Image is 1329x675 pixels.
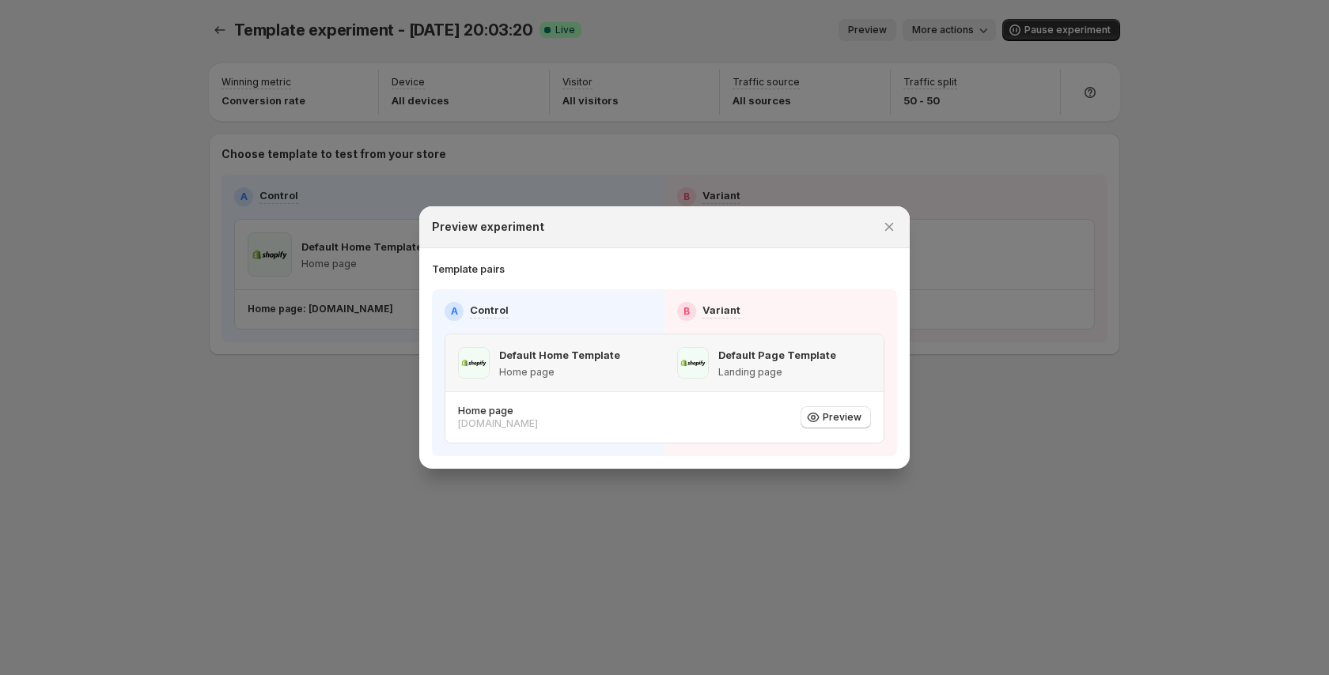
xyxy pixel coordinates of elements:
h2: A [451,305,458,318]
p: Default Home Template [499,347,620,363]
h3: Template pairs [432,261,505,277]
button: Preview [801,406,871,428]
h2: B [683,305,690,318]
p: Control [470,302,509,318]
p: Variant [702,302,740,318]
p: Home page [458,405,538,417]
img: Default Home Template [458,347,490,379]
p: Landing page [718,366,836,379]
p: [DOMAIN_NAME] [458,417,538,430]
p: Default Page Template [718,347,836,363]
h2: Preview experiment [432,219,544,235]
p: Home page [499,366,620,379]
button: Close [878,216,900,238]
span: Preview [823,411,861,424]
img: Default Page Template [677,347,709,379]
